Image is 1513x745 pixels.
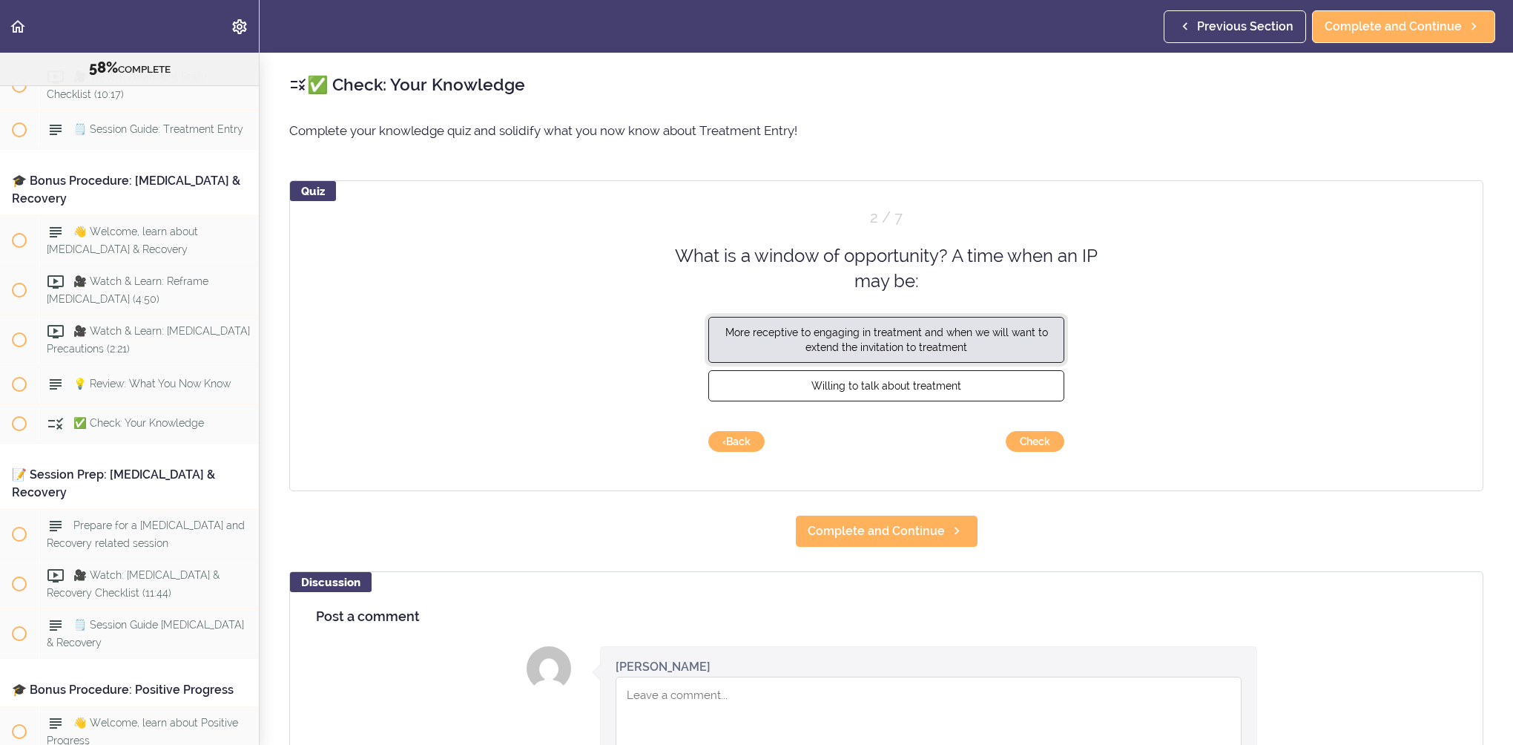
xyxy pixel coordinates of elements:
a: Complete and Continue [795,515,978,548]
div: Question 2 out of 7 [708,207,1064,229]
button: submit answer [1006,431,1064,452]
h4: Post a comment [316,609,1457,624]
h2: ✅ Check: Your Knowledge [289,72,1483,97]
button: Willing to talk about treatment [708,370,1064,401]
span: 🎥 Watch: [MEDICAL_DATA] & Recovery Checklist (11:44) [47,569,220,598]
span: 🎥 Watch: Treatment Entry Checklist (10:17) [47,71,207,100]
button: More receptive to engaging in treatment and when we will want to extend the invitation to treatment [708,316,1064,362]
a: Previous Section [1164,10,1306,43]
span: ✅ Check: Your Knowledge [73,417,204,429]
div: [PERSON_NAME] [616,658,711,675]
span: 58% [89,59,118,76]
span: 👋 Welcome, learn about [MEDICAL_DATA] & Recovery [47,226,198,255]
span: Complete and Continue [1325,18,1462,36]
span: 🗒️ Session Guide: Treatment Entry [73,124,243,136]
span: Prepare for a [MEDICAL_DATA] and Recovery related session [47,519,245,548]
div: Quiz [290,181,336,201]
div: Discussion [290,572,372,592]
span: More receptive to engaging in treatment and when we will want to extend the invitation to treatment [725,326,1048,352]
div: COMPLETE [19,59,240,78]
button: go back [708,431,765,452]
span: 💡 Review: What You Now Know [73,378,231,390]
span: Willing to talk about treatment [811,379,961,391]
span: 🎥 Watch & Learn: [MEDICAL_DATA] Precautions (2:21) [47,326,250,355]
span: 🗒️ Session Guide [MEDICAL_DATA] & Recovery [47,619,244,648]
svg: Back to course curriculum [9,18,27,36]
span: Previous Section [1197,18,1293,36]
span: 🎥 Watch & Learn: Reframe [MEDICAL_DATA] (4:50) [47,276,208,305]
img: Shayna [527,646,571,691]
svg: Settings Menu [231,18,248,36]
span: Complete and Continue [808,522,945,540]
div: What is a window of opportunity? A time when an IP may be: [671,243,1101,295]
p: Complete your knowledge quiz and solidify what you now know about Treatment Entry! [289,119,1483,142]
a: Complete and Continue [1312,10,1495,43]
